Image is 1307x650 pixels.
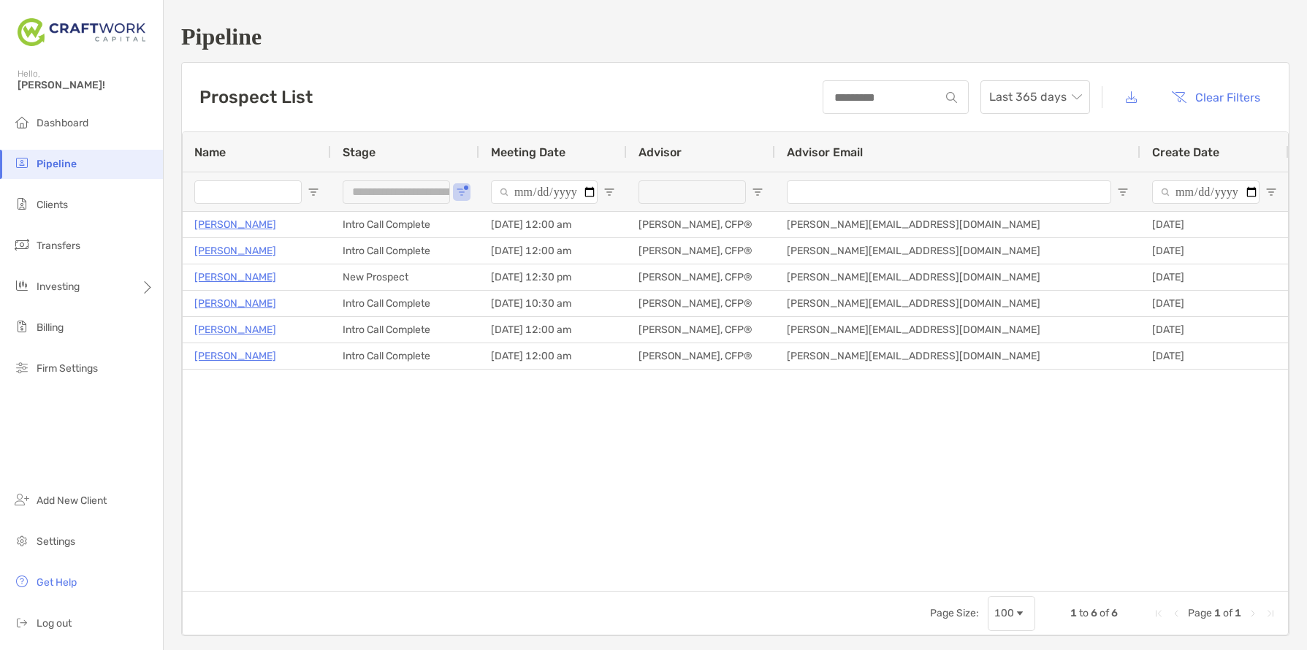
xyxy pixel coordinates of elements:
div: [PERSON_NAME], CFP® [627,212,775,237]
button: Open Filter Menu [456,186,468,198]
span: 1 [1214,607,1221,619]
div: Intro Call Complete [331,343,479,369]
span: Advisor [639,145,682,159]
a: [PERSON_NAME] [194,242,276,260]
span: Clients [37,199,68,211]
span: Log out [37,617,72,630]
div: Next Page [1247,608,1259,619]
div: [DATE] [1140,343,1289,369]
div: Page Size [988,596,1035,631]
a: [PERSON_NAME] [194,215,276,234]
img: investing icon [13,277,31,294]
div: Page Size: [930,607,979,619]
button: Open Filter Menu [752,186,763,198]
div: [DATE] [1140,291,1289,316]
span: Investing [37,280,80,293]
span: 1 [1070,607,1077,619]
div: [PERSON_NAME][EMAIL_ADDRESS][DOMAIN_NAME] [775,291,1140,316]
div: [DATE] 12:30 pm [479,264,627,290]
img: transfers icon [13,236,31,253]
div: [DATE] 12:00 am [479,238,627,264]
div: [PERSON_NAME][EMAIL_ADDRESS][DOMAIN_NAME] [775,343,1140,369]
div: [PERSON_NAME][EMAIL_ADDRESS][DOMAIN_NAME] [775,264,1140,290]
img: firm-settings icon [13,359,31,376]
span: Page [1188,607,1212,619]
img: get-help icon [13,573,31,590]
img: Zoe Logo [18,6,145,58]
input: Advisor Email Filter Input [787,180,1111,204]
div: [DATE] 12:00 am [479,343,627,369]
span: Last 365 days [989,81,1081,113]
div: [PERSON_NAME][EMAIL_ADDRESS][DOMAIN_NAME] [775,238,1140,264]
button: Clear Filters [1160,81,1271,113]
img: logout icon [13,613,31,631]
div: [PERSON_NAME], CFP® [627,264,775,290]
div: [DATE] [1140,212,1289,237]
div: [DATE] 12:00 am [479,317,627,343]
img: settings icon [13,532,31,549]
span: Billing [37,321,64,334]
img: clients icon [13,195,31,213]
div: [DATE] 12:00 am [479,212,627,237]
span: Meeting Date [491,145,565,159]
input: Meeting Date Filter Input [491,180,598,204]
span: 1 [1235,607,1241,619]
span: of [1223,607,1232,619]
div: [DATE] [1140,264,1289,290]
div: [PERSON_NAME], CFP® [627,343,775,369]
div: Previous Page [1170,608,1182,619]
h1: Pipeline [181,23,1289,50]
div: Intro Call Complete [331,238,479,264]
span: Pipeline [37,158,77,170]
div: Intro Call Complete [331,291,479,316]
div: Intro Call Complete [331,317,479,343]
span: 6 [1091,607,1097,619]
span: to [1079,607,1089,619]
span: 6 [1111,607,1118,619]
a: [PERSON_NAME] [194,347,276,365]
img: input icon [946,92,957,103]
img: pipeline icon [13,154,31,172]
span: Firm Settings [37,362,98,375]
div: 100 [994,607,1014,619]
span: Dashboard [37,117,88,129]
button: Open Filter Menu [603,186,615,198]
div: Intro Call Complete [331,212,479,237]
span: Name [194,145,226,159]
button: Open Filter Menu [308,186,319,198]
div: [DATE] 10:30 am [479,291,627,316]
div: First Page [1153,608,1165,619]
div: [PERSON_NAME], CFP® [627,291,775,316]
button: Open Filter Menu [1117,186,1129,198]
span: Settings [37,535,75,548]
div: [DATE] [1140,317,1289,343]
span: [PERSON_NAME]! [18,79,154,91]
a: [PERSON_NAME] [194,294,276,313]
span: Transfers [37,240,80,252]
div: Last Page [1265,608,1276,619]
span: Get Help [37,576,77,589]
span: Advisor Email [787,145,863,159]
a: [PERSON_NAME] [194,321,276,339]
div: [PERSON_NAME][EMAIL_ADDRESS][DOMAIN_NAME] [775,317,1140,343]
span: Create Date [1152,145,1219,159]
div: [PERSON_NAME], CFP® [627,317,775,343]
button: Open Filter Menu [1265,186,1277,198]
img: billing icon [13,318,31,335]
input: Create Date Filter Input [1152,180,1260,204]
span: Stage [343,145,376,159]
span: Add New Client [37,494,107,507]
a: [PERSON_NAME] [194,268,276,286]
input: Name Filter Input [194,180,302,204]
div: New Prospect [331,264,479,290]
span: of [1100,607,1109,619]
img: dashboard icon [13,113,31,131]
div: [PERSON_NAME], CFP® [627,238,775,264]
div: [PERSON_NAME][EMAIL_ADDRESS][DOMAIN_NAME] [775,212,1140,237]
